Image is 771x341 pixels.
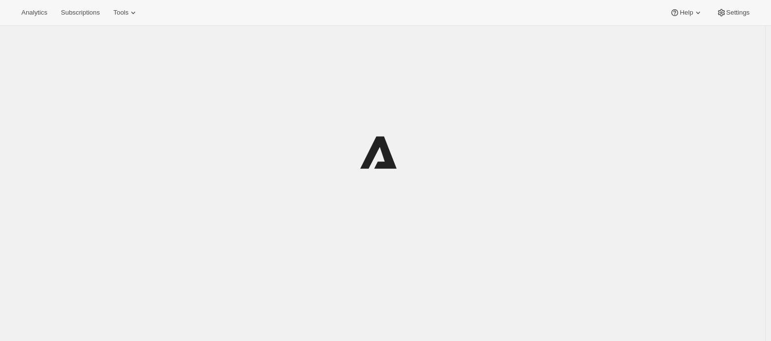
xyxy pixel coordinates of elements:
button: Help [664,6,708,19]
button: Settings [711,6,755,19]
span: Tools [113,9,128,17]
span: Help [680,9,693,17]
button: Analytics [16,6,53,19]
button: Tools [107,6,144,19]
span: Subscriptions [61,9,100,17]
button: Subscriptions [55,6,105,19]
span: Analytics [21,9,47,17]
span: Settings [726,9,750,17]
